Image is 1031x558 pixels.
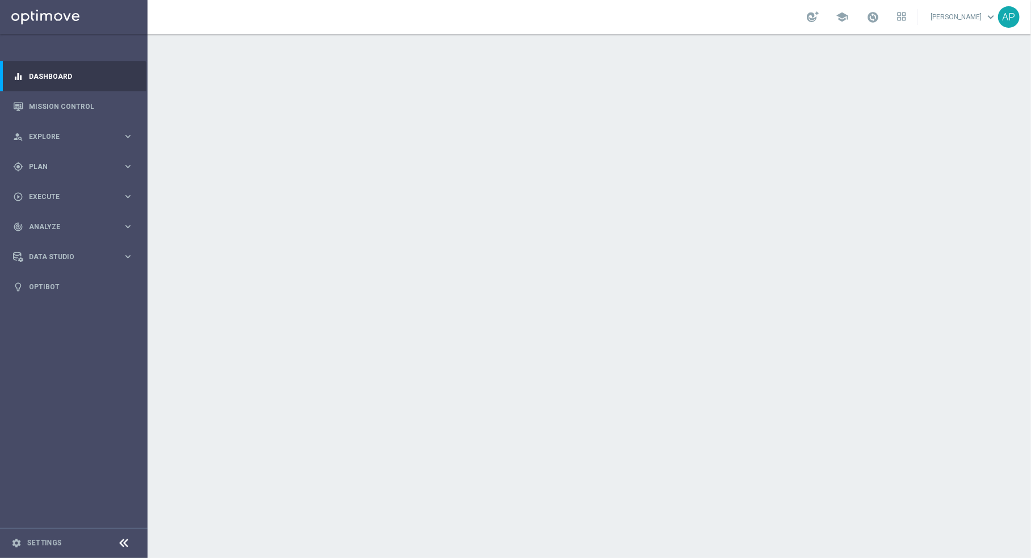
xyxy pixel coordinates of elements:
i: equalizer [13,71,23,82]
div: Mission Control [13,91,133,121]
i: play_circle_outline [13,192,23,202]
button: Data Studio keyboard_arrow_right [12,252,134,261]
a: Optibot [29,272,133,302]
span: keyboard_arrow_down [984,11,997,23]
div: Execute [13,192,123,202]
button: play_circle_outline Execute keyboard_arrow_right [12,192,134,201]
button: person_search Explore keyboard_arrow_right [12,132,134,141]
div: AP [998,6,1020,28]
button: Mission Control [12,102,134,111]
i: keyboard_arrow_right [123,191,133,202]
div: Optibot [13,272,133,302]
button: lightbulb Optibot [12,282,134,291]
a: Settings [27,540,62,547]
div: Explore [13,132,123,142]
a: [PERSON_NAME]keyboard_arrow_down [929,9,998,26]
button: gps_fixed Plan keyboard_arrow_right [12,162,134,171]
a: Dashboard [29,61,133,91]
i: person_search [13,132,23,142]
button: track_changes Analyze keyboard_arrow_right [12,222,134,231]
div: Plan [13,162,123,172]
i: keyboard_arrow_right [123,221,133,232]
i: keyboard_arrow_right [123,251,133,262]
i: keyboard_arrow_right [123,161,133,172]
i: keyboard_arrow_right [123,131,133,142]
span: Plan [29,163,123,170]
div: Analyze [13,222,123,232]
span: Explore [29,133,123,140]
button: equalizer Dashboard [12,72,134,81]
span: Analyze [29,223,123,230]
div: Data Studio [13,252,123,262]
i: gps_fixed [13,162,23,172]
a: Mission Control [29,91,133,121]
i: track_changes [13,222,23,232]
span: school [836,11,848,23]
i: lightbulb [13,282,23,292]
i: settings [11,538,22,548]
span: Execute [29,193,123,200]
span: Data Studio [29,253,123,260]
div: Dashboard [13,61,133,91]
